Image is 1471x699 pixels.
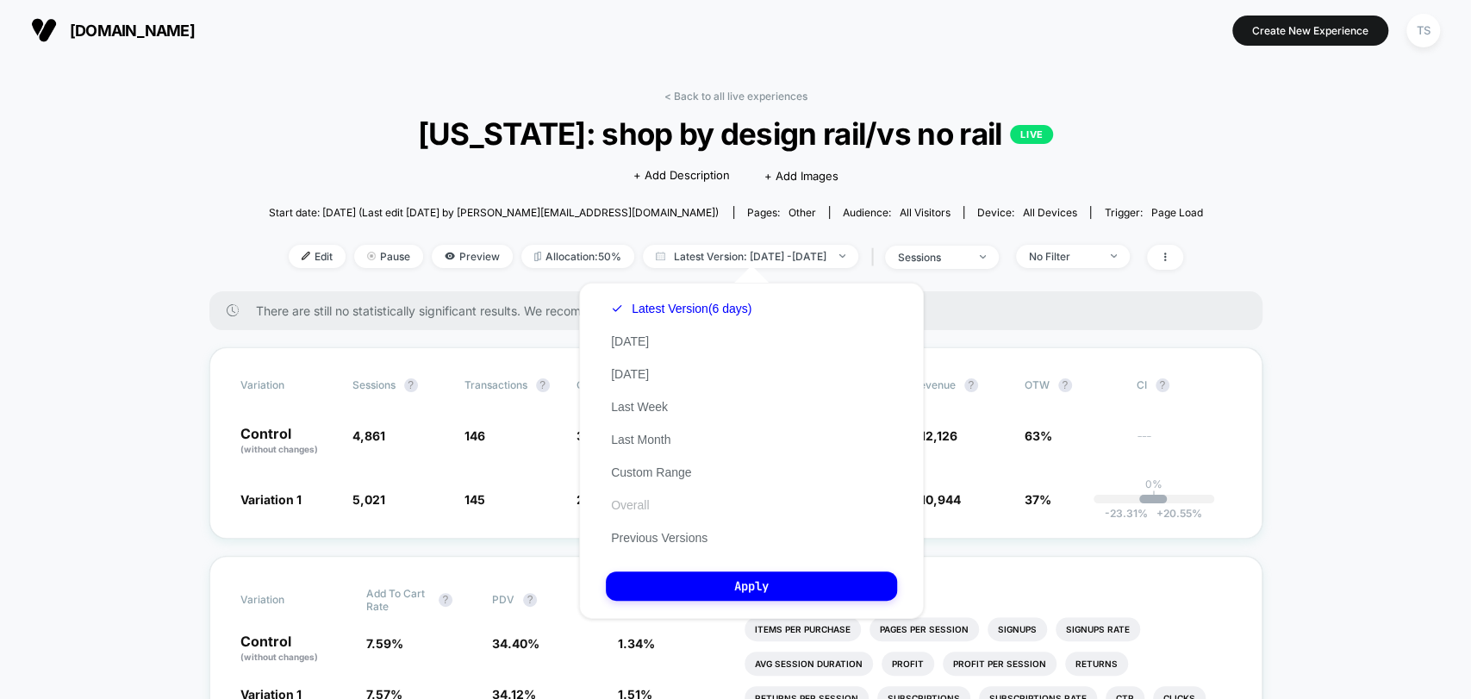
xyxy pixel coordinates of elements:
[366,636,403,651] span: 7.59 %
[1105,507,1148,520] span: -23.31 %
[536,378,550,392] button: ?
[1029,250,1098,263] div: No Filter
[900,206,951,219] span: All Visitors
[302,252,310,260] img: edit
[839,254,845,258] img: end
[764,169,838,183] span: + Add Images
[963,206,1090,219] span: Device:
[289,245,346,268] span: Edit
[1056,617,1140,641] li: Signups Rate
[70,22,195,40] span: [DOMAIN_NAME]
[1401,13,1445,48] button: TS
[606,399,673,415] button: Last Week
[367,252,376,260] img: end
[1150,206,1202,219] span: Page Load
[352,378,396,391] span: Sessions
[745,652,873,676] li: Avg Session Duration
[1152,490,1156,503] p: |
[352,428,385,443] span: 4,861
[920,492,961,507] span: 10,944
[240,652,318,662] span: (without changes)
[1111,254,1117,258] img: end
[366,587,430,613] span: Add To Cart Rate
[240,378,335,392] span: Variation
[1025,492,1051,507] span: 37%
[1137,431,1231,456] span: ---
[269,206,719,219] span: Start date: [DATE] (Last edit [DATE] by [PERSON_NAME][EMAIL_ADDRESS][DOMAIN_NAME])
[1025,378,1119,392] span: OTW
[240,634,349,664] p: Control
[432,245,513,268] span: Preview
[464,378,527,391] span: Transactions
[747,206,816,219] div: Pages:
[920,428,957,443] span: 12,126
[521,245,634,268] span: Allocation: 50%
[354,245,423,268] span: Pause
[606,334,654,349] button: [DATE]
[1065,652,1128,676] li: Returns
[643,245,858,268] span: Latest Version: [DATE] - [DATE]
[606,497,654,513] button: Overall
[404,378,418,392] button: ?
[1156,507,1163,520] span: +
[606,465,696,480] button: Custom Range
[492,593,514,606] span: PDV
[898,251,967,264] div: sessions
[1025,428,1052,443] span: 63%
[464,492,485,507] span: 145
[606,432,676,447] button: Last Month
[606,366,654,382] button: [DATE]
[31,17,57,43] img: Visually logo
[523,593,537,607] button: ?
[1156,378,1169,392] button: ?
[988,617,1047,641] li: Signups
[256,303,1228,318] span: There are still no statistically significant results. We recommend waiting a few more days
[1406,14,1440,47] div: TS
[1145,477,1162,490] p: 0%
[606,571,897,601] button: Apply
[980,255,986,259] img: end
[1137,378,1231,392] span: CI
[1104,206,1202,219] div: Trigger:
[439,593,452,607] button: ?
[882,652,934,676] li: Profit
[1058,378,1072,392] button: ?
[843,206,951,219] div: Audience:
[1232,16,1388,46] button: Create New Experience
[943,652,1057,676] li: Profit Per Session
[1023,206,1077,219] span: all devices
[315,115,1156,152] span: [US_STATE]: shop by design rail/vs no rail
[1148,507,1202,520] span: 20.55 %
[26,16,200,44] button: [DOMAIN_NAME]
[913,428,957,443] span: $
[606,530,713,546] button: Previous Versions
[492,636,539,651] span: 34.40 %
[240,492,302,507] span: Variation 1
[240,587,335,613] span: Variation
[913,492,961,507] span: $
[867,245,885,270] span: |
[656,252,665,260] img: calendar
[633,167,730,184] span: + Add Description
[240,427,335,456] p: Control
[534,252,541,261] img: rebalance
[240,444,318,454] span: (without changes)
[664,90,807,103] a: < Back to all live experiences
[352,492,385,507] span: 5,021
[618,636,655,651] span: 1.34 %
[606,301,757,316] button: Latest Version(6 days)
[745,587,1231,600] p: Would like to see more reports?
[788,206,816,219] span: other
[1010,125,1053,144] p: LIVE
[464,428,485,443] span: 146
[964,378,978,392] button: ?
